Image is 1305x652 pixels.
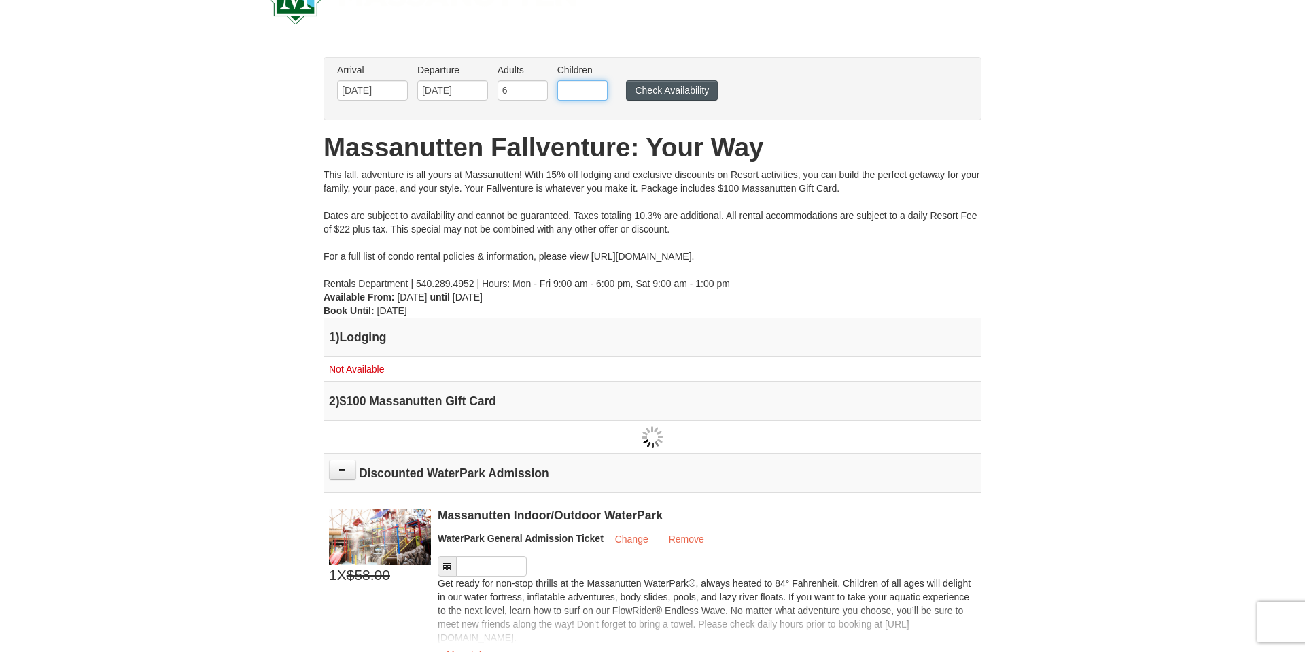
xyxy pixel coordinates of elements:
strong: Available From: [324,292,395,303]
button: Check Availability [626,80,718,101]
button: Change [606,529,657,549]
span: [DATE] [453,292,483,303]
span: Not Available [329,364,384,375]
label: Adults [498,63,548,77]
strong: Book Until: [324,305,375,316]
img: 6619917-1403-22d2226d.jpg [329,509,431,564]
h4: 2 $100 Massanutten Gift Card [329,394,976,408]
h4: Discounted WaterPark Admission [329,466,976,480]
div: This fall, adventure is all yours at Massanutten! With 15% off lodging and exclusive discounts on... [324,168,981,290]
span: [DATE] [397,292,427,303]
label: Arrival [337,63,408,77]
span: [DATE] [377,305,407,316]
div: Massanutten Indoor/Outdoor WaterPark [438,509,976,522]
span: WaterPark General Admission Ticket [438,533,604,544]
img: wait gif [642,426,663,448]
label: Departure [417,63,488,77]
label: Children [557,63,608,77]
span: X [337,565,347,585]
span: ) [336,330,340,344]
strong: until [430,292,450,303]
span: ) [336,394,340,408]
button: Remove [660,529,713,549]
h1: Massanutten Fallventure: Your Way [324,134,981,161]
h4: 1 Lodging [329,330,976,344]
span: $58.00 [347,565,390,585]
p: Get ready for non-stop thrills at the Massanutten WaterPark®, always heated to 84° Fahrenheit. Ch... [438,577,976,645]
span: 1 [329,565,337,585]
